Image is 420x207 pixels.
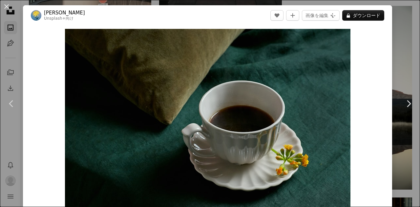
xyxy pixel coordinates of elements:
[31,10,41,21] img: Lia Bekyanのプロフィールを見る
[44,16,66,21] a: Unsplash+
[44,16,85,21] div: 向け
[44,10,85,16] a: [PERSON_NAME]
[397,72,420,135] a: 次へ
[302,10,340,21] button: 画像を編集
[270,10,283,21] button: いいね！
[286,10,299,21] button: コレクションに追加する
[342,10,384,21] button: ダウンロード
